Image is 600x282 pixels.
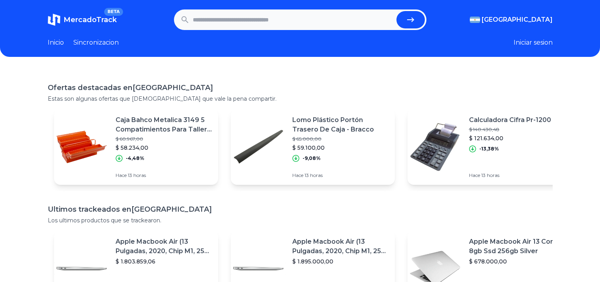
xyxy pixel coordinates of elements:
[407,119,463,175] img: Featured image
[126,155,144,162] p: -4,48%
[48,13,60,26] img: MercadoTrack
[116,172,212,179] p: Hace 13 horas
[48,38,64,47] a: Inicio
[48,95,553,103] p: Estas son algunas ofertas que [DEMOGRAPHIC_DATA] que vale la pena compartir.
[470,17,480,23] img: Argentina
[292,115,389,134] p: Lomo Plástico Portón Trasero De Caja - Bracco
[469,172,551,179] p: Hace 13 horas
[514,38,553,47] button: Iniciar sesion
[469,134,551,142] p: $ 121.634,00
[54,109,218,185] a: Featured imageCaja Bahco Metalica 3149 5 Compatimientos Para Taller 3149or Color Naranja$ 60.967,...
[292,136,389,142] p: $ 65.000,00
[292,172,389,179] p: Hace 13 horas
[231,109,395,185] a: Featured imageLomo Plástico Portón Trasero De Caja - Bracco$ 65.000,00$ 59.100,00-9,08%Hace 13 horas
[48,216,553,224] p: Los ultimos productos que se trackearon.
[48,13,117,26] a: MercadoTrackBETA
[116,144,212,152] p: $ 58.234,00
[116,115,212,134] p: Caja Bahco Metalica 3149 5 Compatimientos Para Taller 3149or Color Naranja
[48,204,553,215] h1: Ultimos trackeados en [GEOGRAPHIC_DATA]
[48,82,553,93] h1: Ofertas destacadas en [GEOGRAPHIC_DATA]
[64,15,117,24] span: MercadoTrack
[303,155,321,162] p: -9,08%
[482,15,553,24] span: [GEOGRAPHIC_DATA]
[292,237,389,256] p: Apple Macbook Air (13 Pulgadas, 2020, Chip M1, 256 Gb De Ssd, 8 Gb De Ram) - Plata
[104,8,123,16] span: BETA
[407,109,572,185] a: Featured imageCalculadora Cifra Pr-1200$ 140.430,48$ 121.634,00-13,38%Hace 13 horas
[231,119,286,175] img: Featured image
[470,15,553,24] button: [GEOGRAPHIC_DATA]
[469,126,551,133] p: $ 140.430,48
[469,237,565,256] p: Apple Macbook Air 13 Core I5 8gb Ssd 256gb Silver
[54,119,109,175] img: Featured image
[469,115,551,125] p: Calculadora Cifra Pr-1200
[292,258,389,265] p: $ 1.895.000,00
[116,136,212,142] p: $ 60.967,00
[116,258,212,265] p: $ 1.803.859,06
[469,258,565,265] p: $ 678.000,00
[116,237,212,256] p: Apple Macbook Air (13 Pulgadas, 2020, Chip M1, 256 Gb De Ssd, 8 Gb De Ram) - Plata
[479,146,499,152] p: -13,38%
[292,144,389,152] p: $ 59.100,00
[73,38,119,47] a: Sincronizacion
